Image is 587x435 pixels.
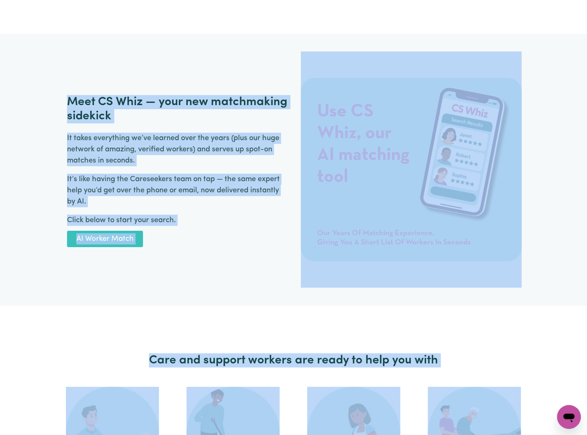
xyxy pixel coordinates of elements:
[67,95,288,124] h2: Meet CS Whiz — your new matchmaking sidekick
[67,133,288,166] p: It takes everything we’ve learned over the years (plus our huge network of amazing, verified work...
[52,353,535,368] h2: Care and support workers are ready to help you with
[557,405,581,429] iframe: Button to launch messaging window
[67,174,288,207] p: It’s like having the Careseekers team on tap — the same expert help you’d get over the phone or e...
[301,51,522,288] img: CS Community
[67,231,143,247] a: AI Worker Match
[67,215,288,226] p: Click below to start your search.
